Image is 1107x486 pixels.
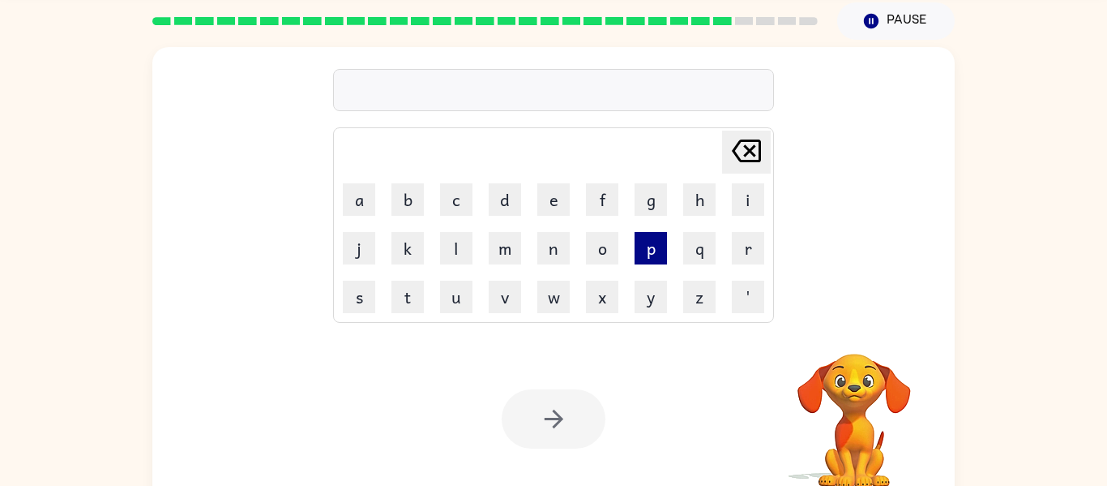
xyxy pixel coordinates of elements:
button: Pause [837,2,955,40]
button: w [537,281,570,313]
button: ' [732,281,764,313]
button: u [440,281,472,313]
button: g [635,183,667,216]
button: l [440,232,472,265]
button: x [586,281,618,313]
button: n [537,232,570,265]
button: a [343,183,375,216]
button: f [586,183,618,216]
button: m [489,232,521,265]
button: t [391,281,424,313]
button: q [683,232,716,265]
button: i [732,183,764,216]
button: c [440,183,472,216]
button: r [732,232,764,265]
button: v [489,281,521,313]
button: p [635,232,667,265]
button: e [537,183,570,216]
button: h [683,183,716,216]
button: b [391,183,424,216]
button: k [391,232,424,265]
button: j [343,232,375,265]
button: o [586,232,618,265]
button: s [343,281,375,313]
button: z [683,281,716,313]
button: d [489,183,521,216]
button: y [635,281,667,313]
